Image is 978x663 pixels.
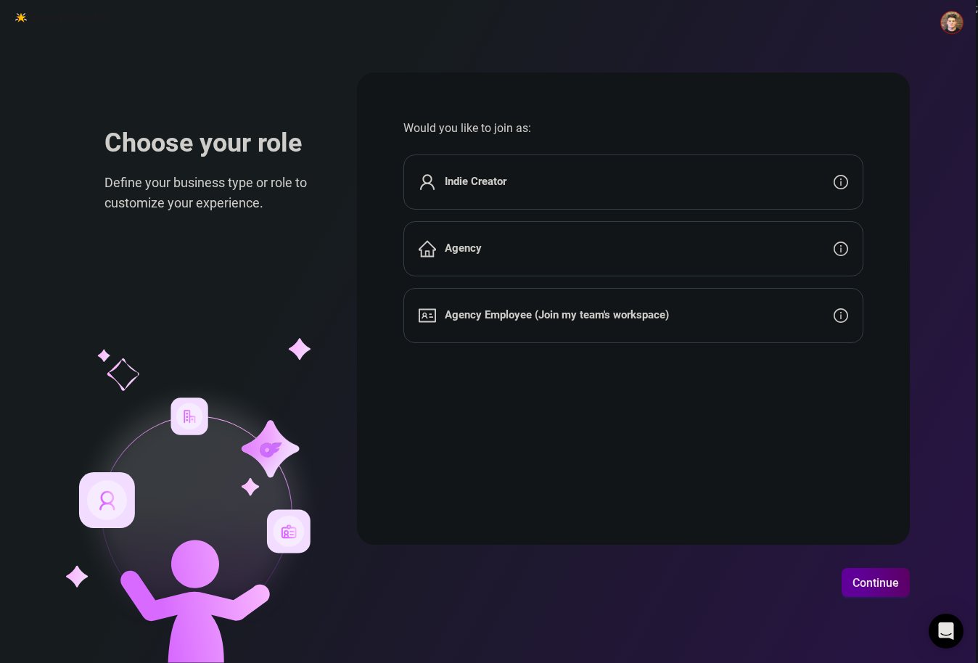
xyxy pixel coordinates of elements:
[834,308,848,323] span: info-circle
[852,576,899,590] span: Continue
[842,568,910,597] button: Continue
[403,119,863,137] span: Would you like to join as:
[419,173,436,191] span: user
[419,307,436,324] span: idcard
[941,12,963,33] img: ACg8ocKW6uQ9o9cCD9k9Yj0Po7PVgd3y4Y-f5RxXOsC_8Q0O5xiiqEz84w=s96-c
[834,175,848,189] span: info-circle
[445,175,506,188] strong: Indie Creator
[15,11,111,24] img: logo
[834,242,848,256] span: info-circle
[419,240,436,258] span: home
[104,173,322,214] span: Define your business type or role to customize your experience.
[445,242,482,255] strong: Agency
[929,614,963,648] div: Open Intercom Messenger
[445,308,669,321] strong: Agency Employee (Join my team's workspace)
[104,128,322,160] h1: Choose your role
